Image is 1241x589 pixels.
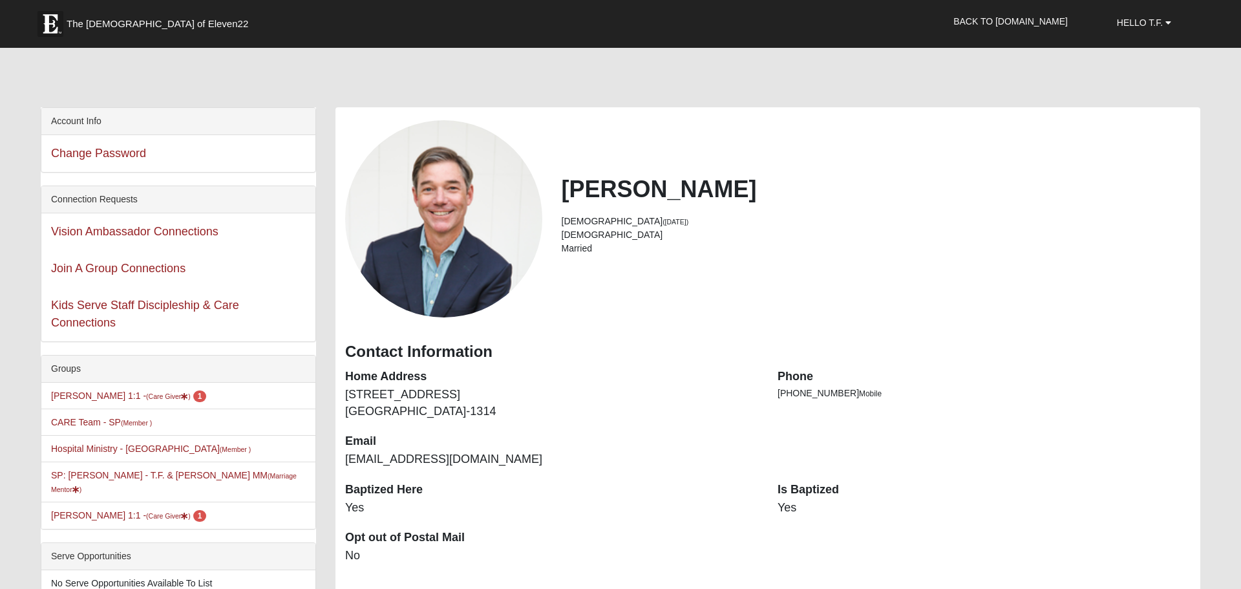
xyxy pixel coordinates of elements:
[778,482,1191,498] dt: Is Baptized
[193,391,207,402] span: number of pending members
[51,262,186,275] a: Join A Group Connections
[944,5,1077,37] a: Back to [DOMAIN_NAME]
[562,242,1191,255] li: Married
[51,472,297,493] small: (Marriage Mentor )
[345,369,758,385] dt: Home Address
[859,389,882,398] span: Mobile
[146,512,191,520] small: (Care Giver )
[51,147,146,160] a: Change Password
[41,543,315,570] div: Serve Opportunities
[67,17,248,30] span: The [DEMOGRAPHIC_DATA] of Eleven22
[121,419,152,427] small: (Member )
[41,356,315,383] div: Groups
[51,417,152,427] a: CARE Team - SP(Member )
[51,444,251,454] a: Hospital Ministry - [GEOGRAPHIC_DATA](Member )
[778,500,1191,517] dd: Yes
[778,387,1191,400] li: [PHONE_NUMBER]
[345,433,758,450] dt: Email
[51,470,297,494] a: SP: [PERSON_NAME] - T.F. & [PERSON_NAME] MM(Marriage Mentor)
[220,445,251,453] small: (Member )
[51,510,206,520] a: [PERSON_NAME] 1:1 -(Care Giver) 1
[51,391,206,401] a: [PERSON_NAME] 1:1 -(Care Giver) 1
[778,369,1191,385] dt: Phone
[562,215,1191,228] li: [DEMOGRAPHIC_DATA]
[31,5,290,37] a: The [DEMOGRAPHIC_DATA] of Eleven22
[37,11,63,37] img: Eleven22 logo
[1107,6,1181,39] a: Hello T.F.
[345,500,758,517] dd: Yes
[562,175,1191,203] h2: [PERSON_NAME]
[345,548,758,564] dd: No
[41,108,315,135] div: Account Info
[345,482,758,498] dt: Baptized Here
[146,392,191,400] small: (Care Giver )
[345,211,542,224] a: View Fullsize Photo
[345,530,758,546] dt: Opt out of Postal Mail
[51,225,218,238] a: Vision Ambassador Connections
[51,299,239,329] a: Kids Serve Staff Discipleship & Care Connections
[193,510,207,522] span: number of pending members
[41,186,315,213] div: Connection Requests
[345,343,1191,361] h3: Contact Information
[345,387,758,420] dd: [STREET_ADDRESS] [GEOGRAPHIC_DATA]-1314
[663,218,688,226] small: ([DATE])
[1117,17,1163,28] span: Hello T.F.
[562,228,1191,242] li: [DEMOGRAPHIC_DATA]
[345,451,758,468] dd: [EMAIL_ADDRESS][DOMAIN_NAME]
